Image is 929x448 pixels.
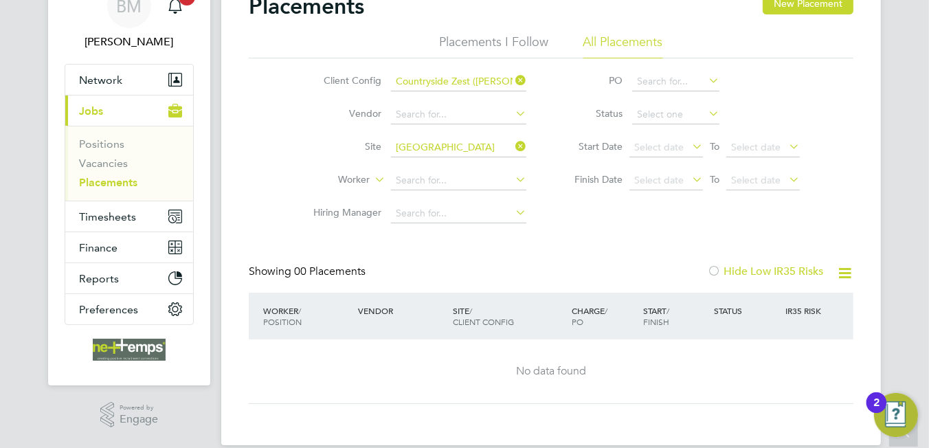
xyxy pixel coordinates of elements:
[79,176,137,189] a: Placements
[632,72,719,91] input: Search for...
[634,174,684,186] span: Select date
[634,141,684,153] span: Select date
[561,140,623,153] label: Start Date
[79,137,124,150] a: Positions
[65,294,193,324] button: Preferences
[65,126,193,201] div: Jobs
[561,173,623,186] label: Finish Date
[572,305,607,327] span: / PO
[568,298,640,334] div: Charge
[120,402,158,414] span: Powered by
[302,74,381,87] label: Client Config
[731,141,781,153] span: Select date
[711,298,783,323] div: Status
[391,204,526,223] input: Search for...
[260,298,355,334] div: Worker
[100,402,159,428] a: Powered byEngage
[440,34,549,58] li: Placements I Follow
[79,104,103,117] span: Jobs
[561,74,623,87] label: PO
[873,403,880,421] div: 2
[874,393,918,437] button: Open Resource Center, 2 new notifications
[65,339,194,361] a: Go to home page
[640,298,711,334] div: Start
[65,34,194,50] span: Brooke Morley
[302,107,381,120] label: Vendor
[65,232,193,262] button: Finance
[65,65,193,95] button: Network
[263,305,302,327] span: / Position
[391,105,526,124] input: Search for...
[79,210,136,223] span: Timesheets
[391,72,526,91] input: Search for...
[731,174,781,186] span: Select date
[262,364,840,379] div: No data found
[583,34,663,58] li: All Placements
[706,170,724,188] span: To
[707,265,823,278] label: Hide Low IR35 Risks
[249,265,368,279] div: Showing
[302,206,381,219] label: Hiring Manager
[391,138,526,157] input: Search for...
[79,241,117,254] span: Finance
[79,74,122,87] span: Network
[643,305,669,327] span: / Finish
[706,137,724,155] span: To
[93,339,166,361] img: net-temps-logo-retina.png
[561,107,623,120] label: Status
[79,272,119,285] span: Reports
[65,263,193,293] button: Reports
[120,414,158,425] span: Engage
[355,298,449,323] div: Vendor
[65,96,193,126] button: Jobs
[391,171,526,190] input: Search for...
[302,140,381,153] label: Site
[453,305,514,327] span: / Client Config
[291,173,370,187] label: Worker
[79,303,138,316] span: Preferences
[782,298,829,323] div: IR35 Risk
[632,105,719,124] input: Select one
[65,201,193,232] button: Timesheets
[294,265,366,278] span: 00 Placements
[449,298,568,334] div: Site
[79,157,128,170] a: Vacancies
